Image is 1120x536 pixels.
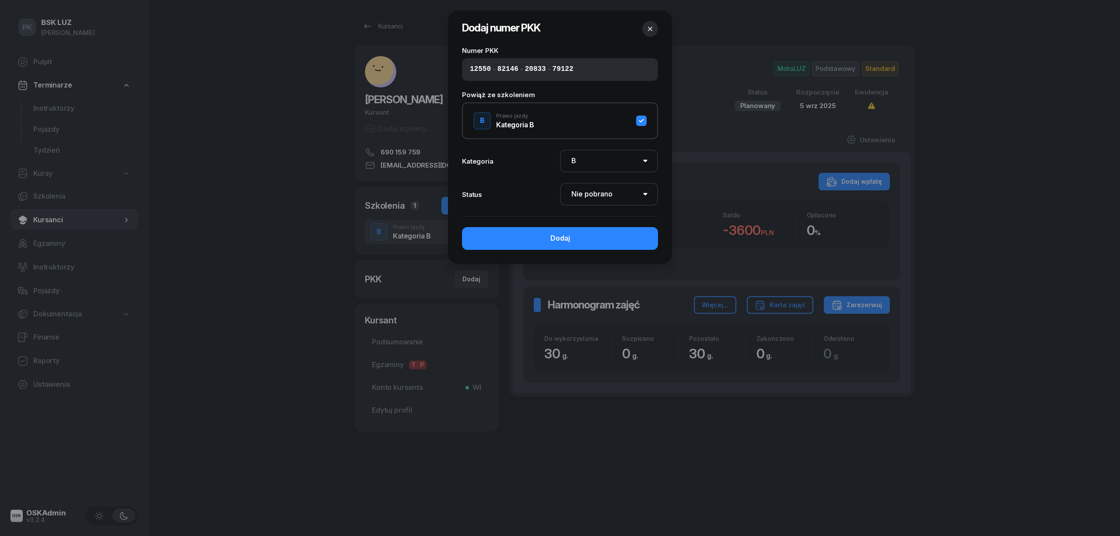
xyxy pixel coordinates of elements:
[496,121,534,128] div: Kategoria B
[493,64,496,75] span: -
[553,64,574,75] input: 00000
[548,64,551,75] span: -
[496,113,534,119] div: Prawo jazdy
[470,64,491,75] input: 00000
[525,64,546,75] input: 00000
[473,112,491,130] button: B
[476,113,488,128] div: B
[462,227,658,250] button: Dodaj
[520,64,523,75] span: -
[497,64,518,75] input: 00000
[462,21,540,37] h2: Dodaj numer PKK
[550,233,570,244] div: Dodaj
[473,112,647,130] button: BPrawo jazdyKategoria B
